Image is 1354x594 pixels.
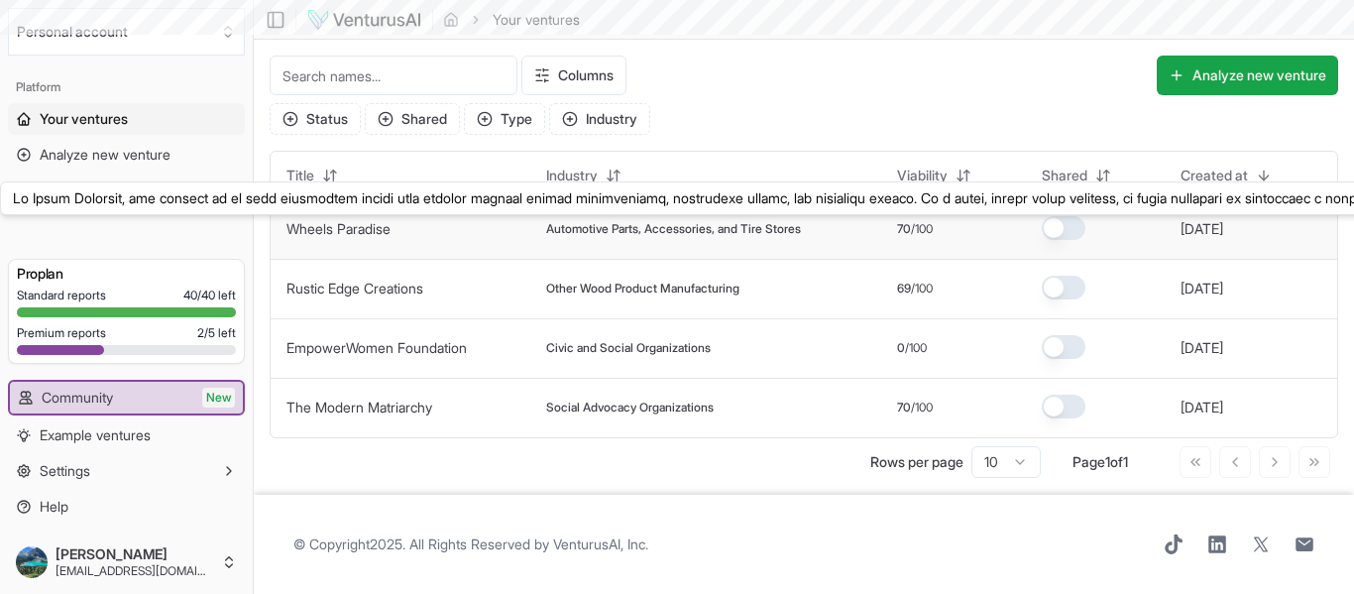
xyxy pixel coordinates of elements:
span: 70 [897,221,911,237]
a: Your ventures [8,103,245,135]
p: Rows per page [870,452,963,472]
span: Title [286,166,314,185]
a: Rustic Edge Creations [286,280,423,297]
span: /100 [911,281,933,297]
span: Created at [1181,166,1248,185]
button: [DATE] [1181,398,1223,417]
input: Search names... [270,56,517,95]
button: Shared [365,103,460,135]
span: Settings [40,461,90,481]
button: Industry [549,103,650,135]
button: Rustic Edge Creations [286,279,423,298]
h3: Pro plan [17,264,236,284]
span: © Copyright 2025 . All Rights Reserved by . [293,535,648,554]
button: Analyze new venture [1157,56,1338,95]
span: Other Wood Product Manufacturing [546,281,739,297]
span: of [1110,453,1123,470]
span: 70 [897,400,911,416]
button: The Modern Matriarchy [286,398,432,417]
span: Standard reports [17,288,106,303]
span: Analyze new venture [40,145,170,165]
span: [PERSON_NAME] [56,545,213,563]
span: Page [1072,453,1105,470]
div: Platform [8,71,245,103]
span: New [202,388,235,408]
button: [DATE] [1181,338,1223,358]
span: 40 / 40 left [183,288,236,303]
button: [DATE] [1181,279,1223,298]
button: Wheels Paradise [286,219,391,239]
span: /100 [911,221,933,237]
a: VenturusAI, Inc [553,535,645,552]
button: Title [275,160,350,191]
span: [EMAIL_ADDRESS][DOMAIN_NAME] [56,563,213,579]
a: Example ventures [8,419,245,451]
span: 0 [897,340,905,356]
button: Industry [534,160,633,191]
button: Viability [885,160,983,191]
span: Industry [546,166,598,185]
span: /100 [905,340,927,356]
span: Automotive Parts, Accessories, and Tire Stores [546,221,801,237]
button: EmpowerWomen Foundation [286,338,467,358]
button: Status [270,103,361,135]
span: 1 [1105,453,1110,470]
span: Premium reports [17,325,106,341]
span: Example ventures [40,425,151,445]
button: [PERSON_NAME][EMAIL_ADDRESS][DOMAIN_NAME] [8,538,245,586]
span: Community [42,388,113,408]
img: ACg8ocKKisR3M9JTKe8m2KXlptEKaYuTUrmeo_OhKMt_nRidGOclFqVD=s96-c [16,546,48,578]
button: Settings [8,455,245,487]
button: Columns [521,56,626,95]
span: Your ventures [40,109,128,129]
span: Civic and Social Organizations [546,340,711,356]
a: CommunityNew [10,382,243,414]
button: Created at [1169,160,1284,191]
span: 1 [1123,453,1128,470]
span: Social Advocacy Organizations [546,400,714,416]
a: EmpowerWomen Foundation [286,339,467,356]
a: Help [8,491,245,523]
button: Shared [1030,160,1123,191]
span: Shared [1042,166,1087,185]
button: [DATE] [1181,219,1223,239]
span: 2 / 5 left [197,325,236,341]
span: 69 [897,281,911,297]
span: Help [40,497,68,517]
a: The Modern Matriarchy [286,399,432,416]
span: Viability [897,166,948,185]
button: Type [464,103,545,135]
span: /100 [911,400,933,416]
a: Analyze new venture [8,139,245,171]
a: Wheels Paradise [286,220,391,237]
